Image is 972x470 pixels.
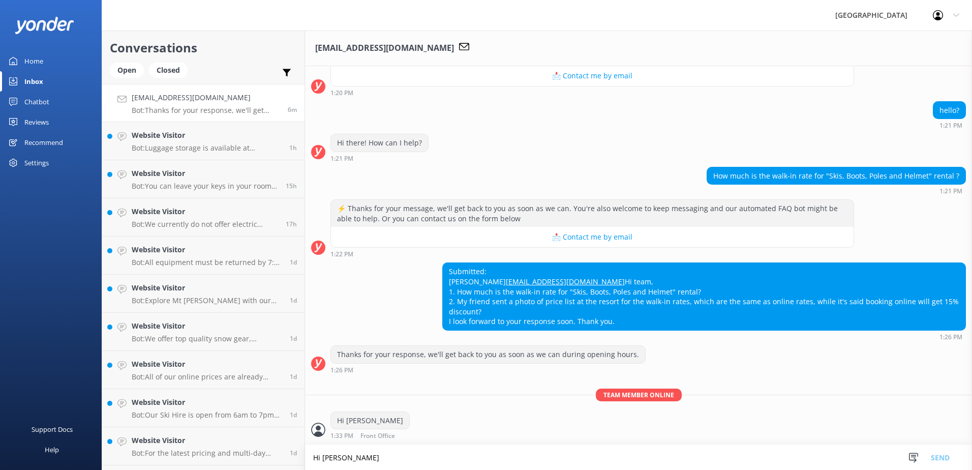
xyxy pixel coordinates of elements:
[330,156,353,162] strong: 1:21 PM
[110,64,149,75] a: Open
[102,313,305,351] a: Website VisitorBot:We offer top quality snow gear, clothing, chains, and more for ski hire. You c...
[290,449,297,457] span: 04:41pm 11-Aug-2025 (UTC +10:00) Australia/Sydney
[331,412,409,429] div: Hi [PERSON_NAME]
[330,250,854,257] div: 01:22pm 13-Aug-2025 (UTC +10:00) Australia/Sydney
[596,389,682,401] span: Team member online
[506,277,625,286] a: [EMAIL_ADDRESS][DOMAIN_NAME]
[132,220,278,229] p: Bot: We currently do not offer electric vehicle charging stations. However, public charging optio...
[290,372,297,381] span: 07:11pm 11-Aug-2025 (UTC +10:00) Australia/Sydney
[939,334,962,340] strong: 1:26 PM
[286,182,297,190] span: 10:05pm 12-Aug-2025 (UTC +10:00) Australia/Sydney
[132,182,278,191] p: Bot: You can leave your keys in your room if you wish to check out early. You do not need to noti...
[331,66,854,86] button: 📩 Contact me by email
[102,275,305,313] a: Website VisitorBot:Explore Mt [PERSON_NAME] with our all-in-one packages including Accommodation,...
[102,84,305,122] a: [EMAIL_ADDRESS][DOMAIN_NAME]Bot:Thanks for your response, we'll get back to you as soon as we can...
[102,198,305,237] a: Website VisitorBot:We currently do not offer electric vehicle charging stations. However, public ...
[330,89,854,96] div: 01:20pm 13-Aug-2025 (UTC +10:00) Australia/Sydney
[289,143,297,152] span: 12:24pm 13-Aug-2025 (UTC +10:00) Australia/Sydney
[24,92,49,112] div: Chatbot
[132,334,282,343] p: Bot: We offer top quality snow gear, clothing, chains, and more for ski hire. You can save on wal...
[132,143,282,153] p: Bot: Luggage storage is available at reception for early arrivals or late departures, which may b...
[330,367,353,373] strong: 1:26 PM
[290,334,297,343] span: 07:59pm 11-Aug-2025 (UTC +10:00) Australia/Sydney
[132,206,278,217] h4: Website Visitor
[45,439,59,460] div: Help
[933,102,965,119] div: hello?
[443,263,965,330] div: Submitted: [PERSON_NAME] Hi team, 1. How much is the walk-in rate for "Skis, Boots, Poles and Hel...
[707,167,965,185] div: How much is the walk-in rate for "Skis, Boots, Poles and Helmet" rental ?
[132,397,282,408] h4: Website Visitor
[331,346,645,363] div: Thanks for your response, we'll get back to you as soon as we can during opening hours.
[24,71,43,92] div: Inbox
[102,237,305,275] a: Website VisitorBot:All equipment must be returned by 7:00 PM on the day of rental. You can pick u...
[707,187,966,194] div: 01:21pm 13-Aug-2025 (UTC +10:00) Australia/Sydney
[132,244,282,255] h4: Website Visitor
[132,130,282,141] h4: Website Visitor
[939,123,962,129] strong: 1:21 PM
[132,372,282,381] p: Bot: All of our online prices are already discounted from the walk-in rates by 15%. You can book ...
[132,296,282,305] p: Bot: Explore Mt [PERSON_NAME] with our all-in-one packages including Accommodation, Day Tours, Sk...
[939,188,962,194] strong: 1:21 PM
[330,366,646,373] div: 01:26pm 13-Aug-2025 (UTC +10:00) Australia/Sydney
[330,155,429,162] div: 01:21pm 13-Aug-2025 (UTC +10:00) Australia/Sydney
[24,51,43,71] div: Home
[132,258,282,267] p: Bot: All equipment must be returned by 7:00 PM on the day of rental. You can pick up your rentals...
[330,251,353,257] strong: 1:22 PM
[132,282,282,293] h4: Website Visitor
[149,63,188,78] div: Closed
[442,333,966,340] div: 01:26pm 13-Aug-2025 (UTC +10:00) Australia/Sydney
[102,160,305,198] a: Website VisitorBot:You can leave your keys in your room if you wish to check out early. You do no...
[24,132,63,153] div: Recommend
[331,200,854,227] div: ⚡ Thanks for your message, we'll get back to you as soon as we can. You're also welcome to keep m...
[132,359,282,370] h4: Website Visitor
[330,432,428,439] div: 01:33pm 13-Aug-2025 (UTC +10:00) Australia/Sydney
[132,320,282,332] h4: Website Visitor
[290,410,297,419] span: 06:53pm 11-Aug-2025 (UTC +10:00) Australia/Sydney
[330,90,353,96] strong: 1:20 PM
[110,38,297,57] h2: Conversations
[24,112,49,132] div: Reviews
[102,427,305,465] a: Website VisitorBot:For the latest pricing and multi-day rates for ski hire, including snow chains...
[132,106,280,115] p: Bot: Thanks for your response, we'll get back to you as soon as we can during opening hours.
[331,227,854,247] button: 📩 Contact me by email
[288,105,297,114] span: 01:26pm 13-Aug-2025 (UTC +10:00) Australia/Sydney
[315,42,454,55] h3: [EMAIL_ADDRESS][DOMAIN_NAME]
[290,258,297,267] span: 10:51am 12-Aug-2025 (UTC +10:00) Australia/Sydney
[286,220,297,228] span: 08:06pm 12-Aug-2025 (UTC +10:00) Australia/Sydney
[132,435,282,446] h4: Website Visitor
[330,433,353,439] strong: 1:33 PM
[102,122,305,160] a: Website VisitorBot:Luggage storage is available at reception for early arrivals or late departure...
[132,168,278,179] h4: Website Visitor
[102,389,305,427] a: Website VisitorBot:Our Ski Hire is open from 6am to 7pm on Thursdays.1d
[110,63,144,78] div: Open
[331,134,428,152] div: Hi there! How can I help?
[149,64,193,75] a: Closed
[32,419,73,439] div: Support Docs
[132,449,282,458] p: Bot: For the latest pricing and multi-day rates for ski hire, including snow chains, please visit...
[24,153,49,173] div: Settings
[102,351,305,389] a: Website VisitorBot:All of our online prices are already discounted from the walk-in rates by 15%....
[15,17,74,34] img: yonder-white-logo.png
[933,122,966,129] div: 01:21pm 13-Aug-2025 (UTC +10:00) Australia/Sydney
[132,92,280,103] h4: [EMAIL_ADDRESS][DOMAIN_NAME]
[290,296,297,305] span: 10:01pm 11-Aug-2025 (UTC +10:00) Australia/Sydney
[132,410,282,420] p: Bot: Our Ski Hire is open from 6am to 7pm on Thursdays.
[360,433,395,439] span: Front Office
